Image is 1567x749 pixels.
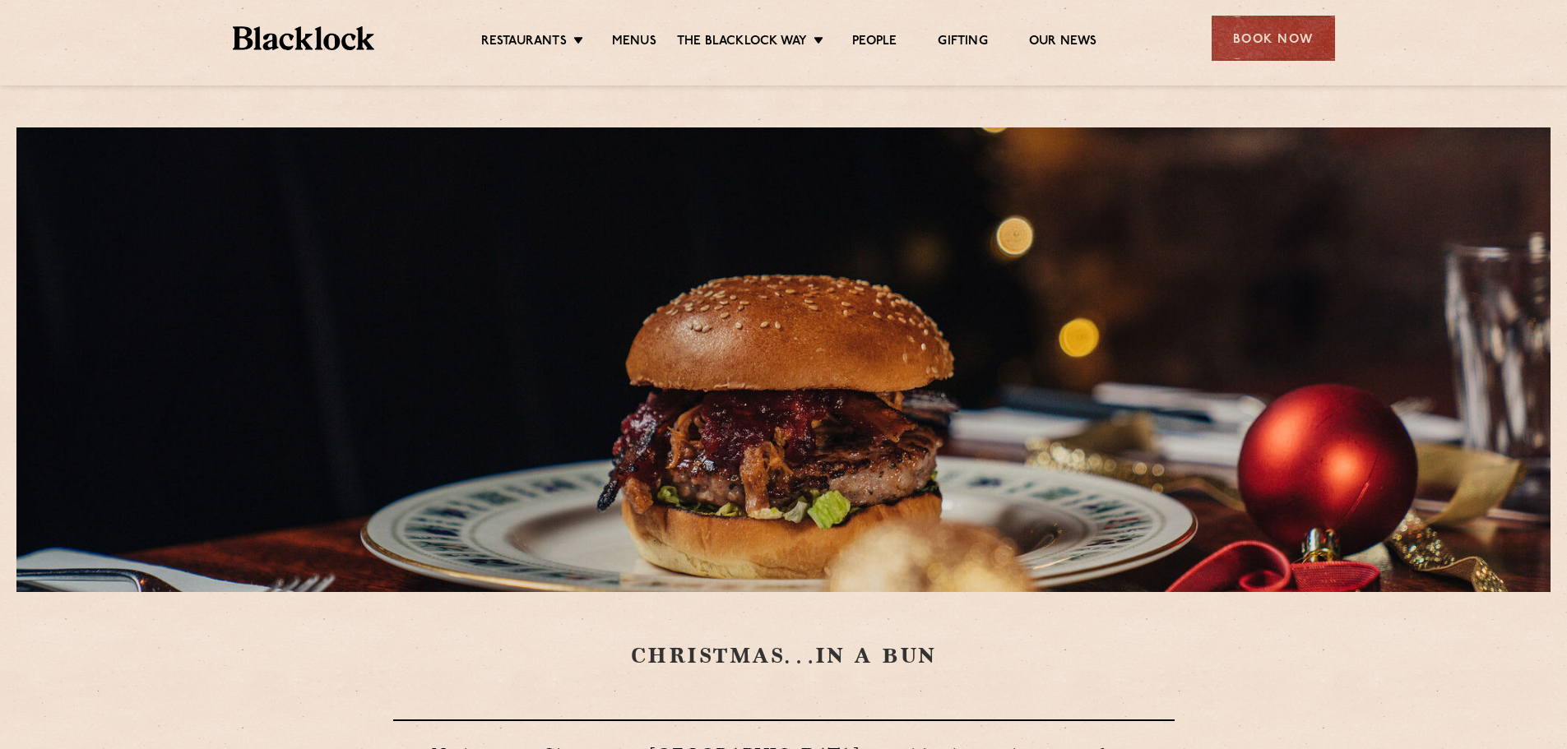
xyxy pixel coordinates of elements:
[233,26,375,50] img: BL_Textured_Logo-footer-cropped.svg
[938,34,987,52] a: Gifting
[1212,16,1335,61] div: Book Now
[1029,34,1097,52] a: Our News
[852,34,897,52] a: People
[481,34,567,52] a: Restaurants
[677,34,807,52] a: The Blacklock Way
[612,34,656,52] a: Menus
[393,641,1175,670] h1: CHRISTMAS…IN A BUN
